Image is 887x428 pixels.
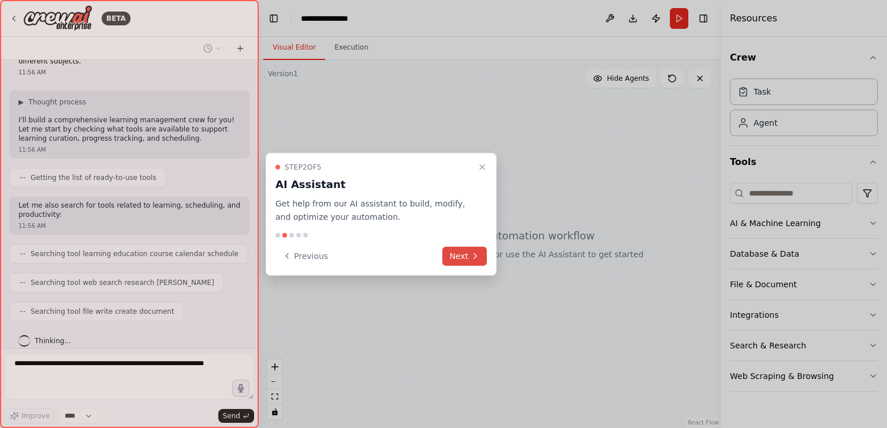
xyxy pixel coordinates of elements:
button: Hide left sidebar [266,10,282,27]
h3: AI Assistant [275,177,473,193]
button: Next [442,246,487,265]
span: Step 2 of 5 [285,163,322,172]
p: Get help from our AI assistant to build, modify, and optimize your automation. [275,197,473,224]
button: Previous [275,246,335,265]
button: Close walkthrough [475,160,489,174]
